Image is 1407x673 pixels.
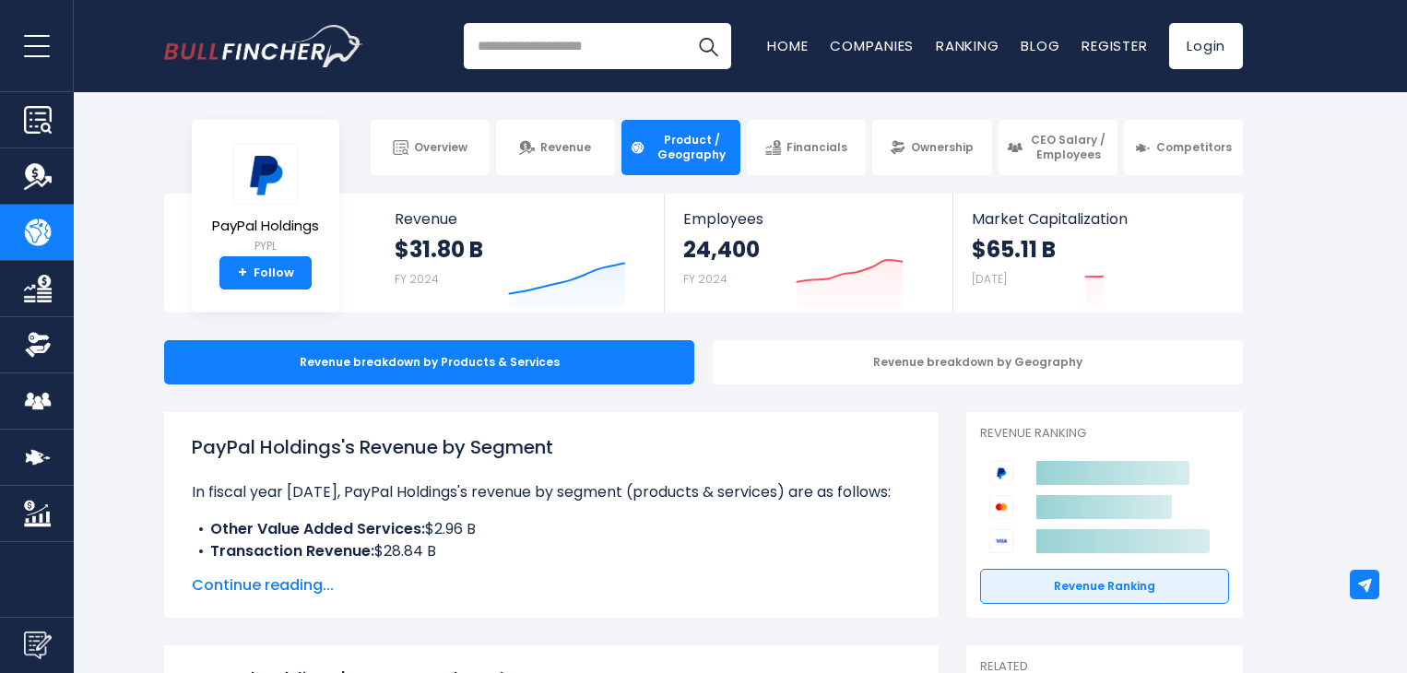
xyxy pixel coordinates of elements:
a: CEO Salary / Employees [999,120,1117,175]
a: Employees 24,400 FY 2024 [665,194,952,313]
img: Visa competitors logo [989,529,1013,553]
span: CEO Salary / Employees [1028,133,1109,161]
span: Overview [414,140,467,155]
a: Home [767,36,808,55]
li: $28.84 B [192,540,911,562]
a: Overview [371,120,490,175]
a: Register [1082,36,1147,55]
a: Login [1169,23,1243,69]
strong: 24,400 [683,235,760,264]
span: Employees [683,210,933,228]
span: PayPal Holdings [212,218,319,234]
span: Market Capitalization [972,210,1223,228]
span: Product / Geography [651,133,732,161]
a: Companies [830,36,914,55]
img: Bullfincher logo [164,25,363,67]
div: Revenue breakdown by Products & Services [164,340,694,384]
div: Revenue breakdown by Geography [713,340,1243,384]
a: +Follow [219,256,312,289]
a: PayPal Holdings PYPL [211,142,320,257]
strong: $65.11 B [972,235,1056,264]
span: Continue reading... [192,574,911,596]
span: Competitors [1156,140,1232,155]
a: Revenue Ranking [980,569,1229,604]
a: Market Capitalization $65.11 B [DATE] [953,194,1241,313]
span: Financials [786,140,847,155]
span: Revenue [540,140,591,155]
a: Revenue [496,120,615,175]
h1: PayPal Holdings's Revenue by Segment [192,433,911,461]
a: Competitors [1124,120,1243,175]
a: Financials [747,120,866,175]
li: $2.96 B [192,518,911,540]
a: Ownership [872,120,991,175]
a: Ranking [936,36,999,55]
span: Revenue [395,210,646,228]
a: Blog [1021,36,1059,55]
p: In fiscal year [DATE], PayPal Holdings's revenue by segment (products & services) are as follows: [192,481,911,503]
img: PayPal Holdings competitors logo [989,461,1013,485]
a: Revenue $31.80 B FY 2024 [376,194,665,313]
small: [DATE] [972,271,1007,287]
a: Product / Geography [621,120,740,175]
b: Transaction Revenue: [210,540,374,561]
p: Revenue Ranking [980,426,1229,442]
strong: $31.80 B [395,235,483,264]
small: FY 2024 [683,271,727,287]
b: Other Value Added Services: [210,518,425,539]
small: PYPL [212,238,319,254]
button: Search [685,23,731,69]
img: Mastercard Incorporated competitors logo [989,495,1013,519]
small: FY 2024 [395,271,439,287]
strong: + [238,265,247,281]
a: Go to homepage [164,25,362,67]
img: Ownership [24,331,52,359]
span: Ownership [911,140,974,155]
